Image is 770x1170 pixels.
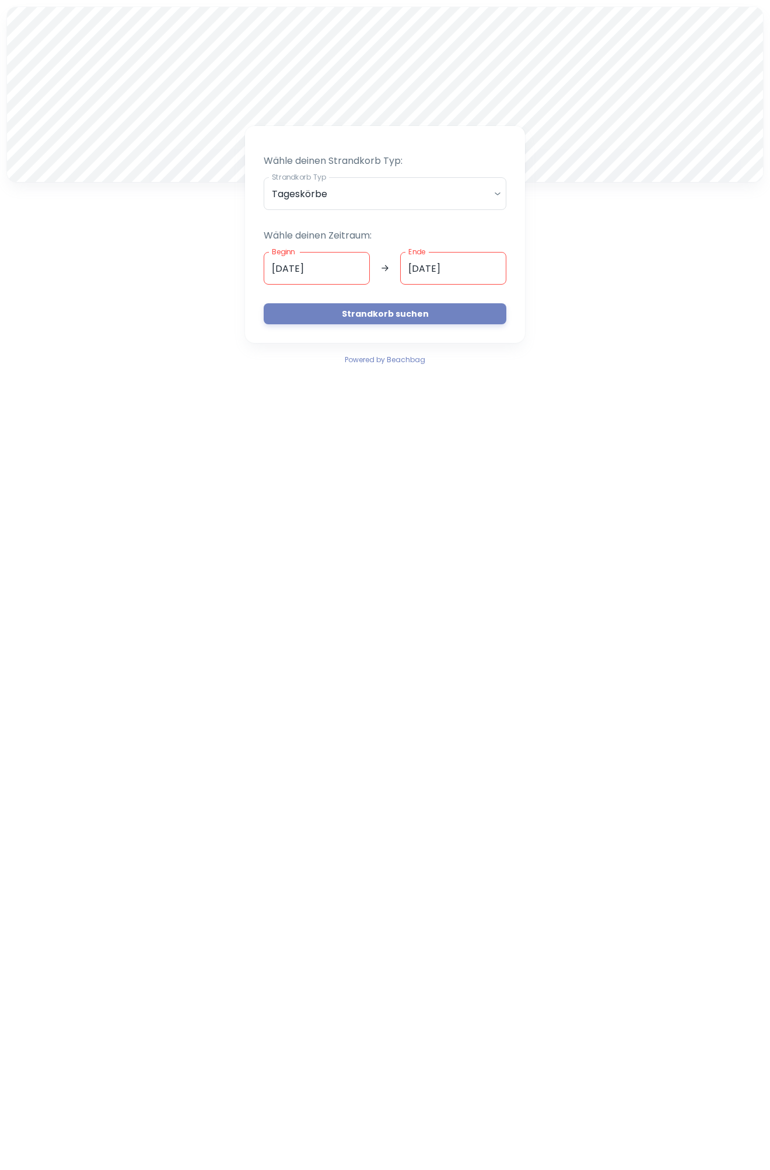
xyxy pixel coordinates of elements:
[264,229,506,243] p: Wähle deinen Zeitraum:
[400,252,506,285] input: dd.mm.yyyy
[272,172,326,182] label: Strandkorb Typ
[345,355,425,365] span: Powered by Beachbag
[264,177,506,210] div: Tageskörbe
[264,303,506,324] button: Strandkorb suchen
[408,247,425,257] label: Ende
[264,154,506,168] p: Wähle deinen Strandkorb Typ:
[272,247,295,257] label: Beginn
[264,252,370,285] input: dd.mm.yyyy
[345,352,425,366] a: Powered by Beachbag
